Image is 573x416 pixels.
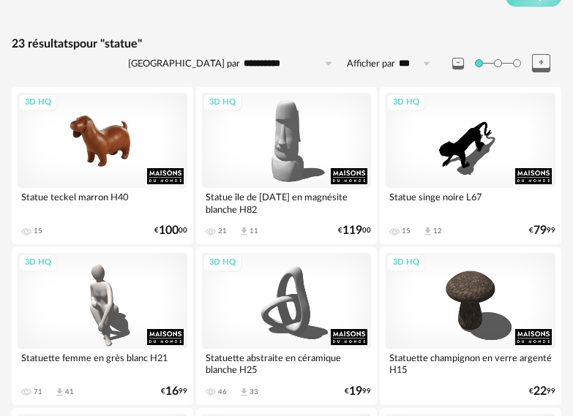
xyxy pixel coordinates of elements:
a: 3D HQ Statuette femme en grès blanc H21 71 Download icon 41 €1699 [12,247,193,404]
span: 100 [159,226,179,235]
span: 22 [533,387,547,396]
span: Download icon [239,226,250,237]
div: € 00 [154,226,187,235]
div: 33 [250,387,258,396]
div: 12 [433,227,442,235]
div: 3D HQ [386,94,426,112]
div: 21 [218,227,227,235]
div: 3D HQ [203,94,242,112]
span: Download icon [54,387,65,398]
div: € 99 [161,387,187,396]
a: 3D HQ Statuette champignon en verre argenté H15 €2299 [380,247,561,404]
div: 15 [402,227,411,235]
div: € 99 [529,226,555,235]
div: 41 [65,387,74,396]
a: 3D HQ Statuette abstraite en céramique blanche H25 46 Download icon 33 €1999 [196,247,378,404]
span: 16 [165,387,179,396]
span: pour "statue" [73,38,142,50]
div: Statuette femme en grès blanc H21 [18,349,187,378]
a: 3D HQ Statue singe noire L67 15 Download icon 12 €7999 [380,87,561,244]
div: Statue singe noire L67 [386,188,555,217]
div: € 99 [529,387,555,396]
div: 3D HQ [18,254,58,272]
label: Afficher par [347,58,395,70]
div: Statuette abstraite en céramique blanche H25 [202,349,372,378]
div: € 00 [338,226,371,235]
a: 3D HQ Statue île de [DATE] en magnésite blanche H82 21 Download icon 11 €11900 [196,87,378,244]
span: 119 [342,226,362,235]
span: Download icon [239,387,250,398]
div: 46 [218,387,227,396]
div: 23 résultats [12,37,561,52]
span: 79 [533,226,547,235]
div: Statuette champignon en verre argenté H15 [386,349,555,378]
a: 3D HQ Statue teckel marron H40 15 €10000 [12,87,193,244]
div: Statue teckel marron H40 [18,188,187,217]
div: 3D HQ [203,254,242,272]
div: 3D HQ [386,254,426,272]
div: € 99 [345,387,371,396]
div: Statue île de [DATE] en magnésite blanche H82 [202,188,372,217]
div: 11 [250,227,258,235]
span: Download icon [422,226,433,237]
div: 15 [34,227,42,235]
div: 71 [34,387,42,396]
label: [GEOGRAPHIC_DATA] par [128,58,240,70]
span: 19 [349,387,362,396]
div: 3D HQ [18,94,58,112]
